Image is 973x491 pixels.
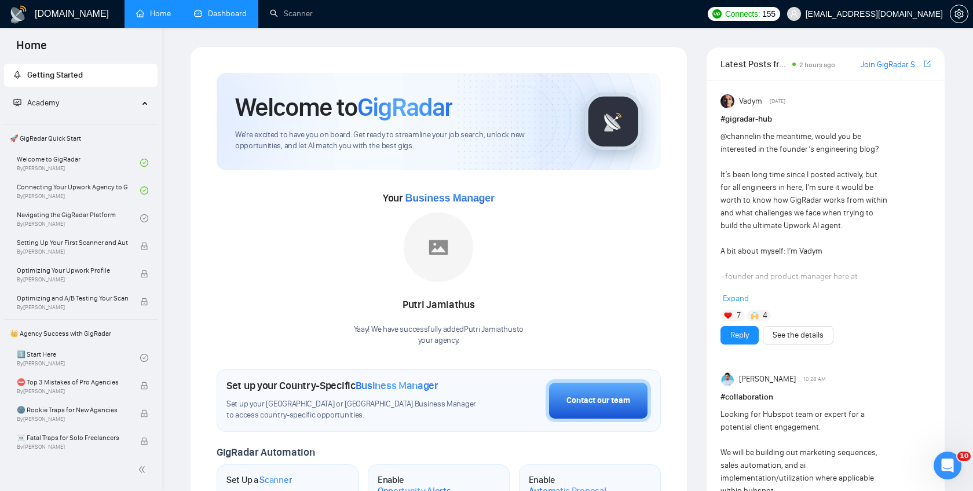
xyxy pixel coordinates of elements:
[861,58,921,71] a: Join GigRadar Slack Community
[803,374,826,384] span: 10:28 AM
[140,298,148,306] span: lock
[17,345,140,371] a: 1️⃣ Start HereBy[PERSON_NAME]
[13,71,21,79] span: rocket
[235,130,566,152] span: We're excited to have you on board. Get ready to streamline your job search, unlock new opportuni...
[383,192,495,204] span: Your
[720,372,734,386] img: Bohdan Pyrih
[720,391,931,404] h1: # collaboration
[140,159,148,167] span: check-circle
[730,329,749,342] a: Reply
[790,10,798,18] span: user
[17,178,140,203] a: Connecting Your Upwork Agency to GigRadarBy[PERSON_NAME]
[739,373,796,386] span: [PERSON_NAME]
[356,379,438,392] span: Business Manager
[763,326,833,345] button: See the details
[9,5,28,24] img: logo
[226,474,292,486] h1: Set Up a
[17,248,128,255] span: By [PERSON_NAME]
[950,9,968,19] a: setting
[720,131,755,141] span: @channel
[140,186,148,195] span: check-circle
[751,312,759,320] img: 🙌
[720,57,789,71] span: Latest Posts from the GigRadar Community
[17,276,128,283] span: By [PERSON_NAME]
[720,113,931,126] h1: # gigradar-hub
[17,265,128,276] span: Optimizing Your Upwork Profile
[17,292,128,304] span: Optimizing and A/B Testing Your Scanner for Better Results
[799,61,835,69] span: 2 hours ago
[5,322,156,345] span: 👑 Agency Success with GigRadar
[950,5,968,23] button: setting
[13,98,59,108] span: Academy
[405,192,494,204] span: Business Manager
[140,409,148,417] span: lock
[17,150,140,175] a: Welcome to GigRadarBy[PERSON_NAME]
[226,399,481,421] span: Set up your [GEOGRAPHIC_DATA] or [GEOGRAPHIC_DATA] Business Manager to access country-specific op...
[584,93,642,151] img: gigradar-logo.png
[723,294,749,303] span: Expand
[737,310,741,321] span: 7
[762,8,775,20] span: 155
[27,98,59,108] span: Academy
[17,376,128,388] span: ⛔ Top 3 Mistakes of Pro Agencies
[136,9,171,19] a: homeHome
[546,379,651,422] button: Contact our team
[17,404,128,416] span: 🌚 Rookie Traps for New Agencies
[720,326,759,345] button: Reply
[924,58,931,69] a: export
[739,95,762,108] span: Vadym
[140,242,148,250] span: lock
[140,214,148,222] span: check-circle
[950,9,968,19] span: setting
[763,310,767,321] span: 4
[194,9,247,19] a: dashboardDashboard
[924,59,931,68] span: export
[17,206,140,231] a: Navigating the GigRadar PlatformBy[PERSON_NAME]
[17,388,128,395] span: By [PERSON_NAME]
[140,437,148,445] span: lock
[226,379,438,392] h1: Set up your Country-Specific
[957,452,971,461] span: 10
[140,354,148,362] span: check-circle
[27,70,83,80] span: Getting Started
[17,444,128,450] span: By [PERSON_NAME]
[934,452,961,479] iframe: Intercom live chat
[235,91,452,123] h1: Welcome to
[357,91,452,123] span: GigRadar
[712,9,722,19] img: upwork-logo.png
[17,304,128,311] span: By [PERSON_NAME]
[354,324,524,346] div: Yaay! We have successfully added Putri Jamiathus to
[725,8,760,20] span: Connects:
[17,416,128,423] span: By [PERSON_NAME]
[17,237,128,248] span: Setting Up Your First Scanner and Auto-Bidder
[724,312,732,320] img: ❤️
[566,394,630,407] div: Contact our team
[354,295,524,315] div: Putri Jamiathus
[720,94,734,108] img: Vadym
[138,464,149,475] span: double-left
[270,9,313,19] a: searchScanner
[4,64,158,87] li: Getting Started
[7,37,56,61] span: Home
[17,432,128,444] span: ☠️ Fatal Traps for Solo Freelancers
[140,382,148,390] span: lock
[404,212,473,282] img: placeholder.png
[773,329,824,342] a: See the details
[770,96,785,107] span: [DATE]
[5,127,156,150] span: 🚀 GigRadar Quick Start
[354,335,524,346] p: your agency .
[259,474,292,486] span: Scanner
[217,446,314,459] span: GigRadar Automation
[13,98,21,107] span: fund-projection-screen
[140,270,148,278] span: lock
[720,130,889,487] div: in the meantime, would you be interested in the founder’s engineering blog? It’s been long time s...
